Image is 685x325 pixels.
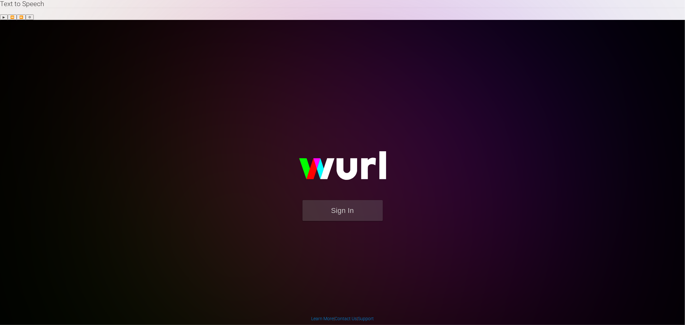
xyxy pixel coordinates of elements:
[26,14,34,20] button: Settings
[8,14,17,20] button: Previous
[358,316,374,321] a: Support
[17,14,26,20] button: Forward
[278,137,407,200] img: wurl-logo-on-black-223613ac3d8ba8fe6dc639794a292ebdb59501304c7dfd60c99c58986ef67473.svg
[311,315,374,322] div: | |
[303,200,383,221] button: Sign In
[311,316,334,321] a: Learn More
[335,316,357,321] a: Contact Us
